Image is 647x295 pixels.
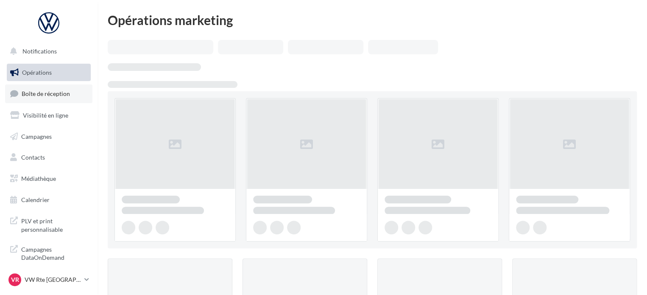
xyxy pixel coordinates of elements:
[5,64,92,81] a: Opérations
[22,48,57,55] span: Notifications
[5,128,92,146] a: Campagnes
[5,191,92,209] a: Calendrier
[5,170,92,188] a: Médiathèque
[23,112,68,119] span: Visibilité en ligne
[5,240,92,265] a: Campagnes DataOnDemand
[21,215,87,233] span: PLV et print personnalisable
[11,275,19,284] span: VR
[7,272,91,288] a: VR VW Rte [GEOGRAPHIC_DATA]
[108,14,637,26] div: Opérations marketing
[22,90,70,97] span: Boîte de réception
[5,42,89,60] button: Notifications
[5,84,92,103] a: Boîte de réception
[25,275,81,284] p: VW Rte [GEOGRAPHIC_DATA]
[21,196,50,203] span: Calendrier
[5,212,92,237] a: PLV et print personnalisable
[21,154,45,161] span: Contacts
[5,149,92,166] a: Contacts
[21,175,56,182] span: Médiathèque
[21,244,87,262] span: Campagnes DataOnDemand
[5,107,92,124] a: Visibilité en ligne
[22,69,52,76] span: Opérations
[21,132,52,140] span: Campagnes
